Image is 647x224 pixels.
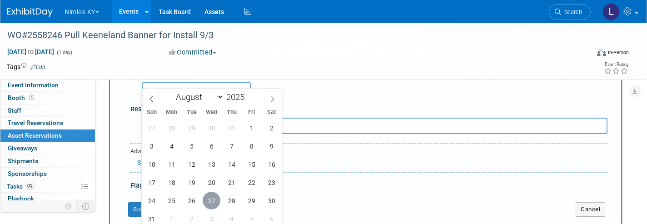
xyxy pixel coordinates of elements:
[27,94,36,101] span: Booth not reserved yet
[7,183,35,190] span: Tasks
[162,110,182,115] span: Mon
[8,170,47,177] span: Sponsorships
[182,110,202,115] span: Tue
[0,79,95,91] a: Event Information
[183,137,200,155] span: August 5, 2025
[243,137,260,155] span: August 8, 2025
[222,110,242,115] span: Thu
[223,174,240,191] span: August 21, 2025
[128,202,158,217] button: Submit
[8,94,36,101] span: Booth
[163,174,180,191] span: August 18, 2025
[137,159,238,166] a: Specify Shipping Logistics Category
[243,192,260,209] span: August 29, 2025
[203,137,220,155] span: August 6, 2025
[263,192,280,209] span: August 30, 2025
[0,168,95,180] a: Sponsorships
[203,119,220,137] span: July 30, 2025
[142,110,162,115] span: Sun
[172,91,224,103] select: Month
[263,119,280,137] span: August 2, 2025
[8,195,34,202] span: Playbook
[0,155,95,167] a: Shipments
[163,155,180,173] span: August 11, 2025
[242,110,262,115] span: Fri
[183,174,200,191] span: August 19, 2025
[8,81,59,89] span: Event Information
[77,200,95,212] td: Toggle Event Tabs
[223,119,240,137] span: July 31, 2025
[143,192,160,209] span: August 24, 2025
[143,155,160,173] span: August 10, 2025
[604,62,628,67] div: Event Rating
[607,49,629,56] div: In-Person
[243,155,260,173] span: August 15, 2025
[8,157,38,164] span: Shipments
[130,181,145,189] span: Flag:
[183,119,200,137] span: July 29, 2025
[143,137,160,155] span: August 3, 2025
[549,4,591,20] a: Search
[223,155,240,173] span: August 14, 2025
[0,180,95,193] a: Tasks0%
[224,92,251,102] input: Year
[8,132,62,139] span: Asset Reservations
[561,9,582,15] span: Search
[597,49,606,56] img: Format-Inperson.png
[183,155,200,173] span: August 12, 2025
[0,129,95,142] a: Asset Reservations
[183,192,200,209] span: August 26, 2025
[0,105,95,117] a: Staff
[262,110,282,115] span: Sat
[26,48,35,55] span: to
[7,8,53,17] img: ExhibitDay
[8,107,21,114] span: Staff
[243,174,260,191] span: August 22, 2025
[203,192,220,209] span: August 27, 2025
[537,47,629,61] div: Event Format
[130,147,607,156] div: Advanced Options
[4,27,576,44] div: WO#2558246 Pull Keeneland Banner for Install 9/3
[8,144,37,152] span: Giveaways
[8,119,63,126] span: Travel Reservations
[0,92,95,104] a: Booth
[0,142,95,154] a: Giveaways
[202,110,222,115] span: Wed
[143,119,160,137] span: July 27, 2025
[166,48,220,57] button: Committed
[163,119,180,137] span: July 28, 2025
[163,192,180,209] span: August 25, 2025
[602,3,620,20] img: Luc Schaefer
[0,193,95,205] a: Playbook
[7,48,55,56] span: [DATE] [DATE]
[263,174,280,191] span: August 23, 2025
[203,174,220,191] span: August 20, 2025
[7,62,45,71] td: Tags
[142,82,251,99] input: Check-out Date - Return Date
[130,105,607,114] div: Reservation Notes
[576,202,605,217] button: Cancel
[223,192,240,209] span: August 28, 2025
[56,50,72,55] span: (1 day)
[163,137,180,155] span: August 4, 2025
[25,183,35,189] span: 0%
[223,137,240,155] span: August 7, 2025
[0,117,95,129] a: Travel Reservations
[143,174,160,191] span: August 17, 2025
[61,200,77,212] td: Personalize Event Tab Strip
[263,155,280,173] span: August 16, 2025
[263,137,280,155] span: August 9, 2025
[243,119,260,137] span: August 1, 2025
[30,64,45,70] a: Edit
[203,155,220,173] span: August 13, 2025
